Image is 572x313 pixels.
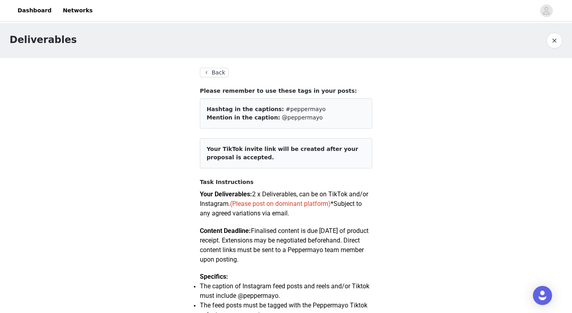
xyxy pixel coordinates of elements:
a: Networks [58,2,97,20]
span: The caption of Instagram feed posts and reels and/or Tiktok must include @peppermayo. [200,282,369,299]
span: Mention in the caption: [207,114,280,121]
span: #peppermayo [286,106,325,112]
div: avatar [542,4,550,17]
h4: Please remember to use these tags in your posts: [200,87,372,95]
div: Open Intercom Messenger [533,286,552,305]
h4: Task Instructions [200,178,372,186]
h1: Deliverables [10,33,77,47]
span: (Please post on dominant platform) [230,200,331,207]
span: 2 x Deliverables, can be on TikTok and/or Instagram. *Subject to any agreed variations via email. [200,190,368,217]
a: Dashboard [13,2,56,20]
button: Back [200,68,229,77]
span: Your TikTok invite link will be created after your proposal is accepted. [207,146,358,160]
span: @peppermayo [282,114,323,121]
strong: Content Deadline: [200,227,251,235]
span: Finalised content is due [DATE] of product receipt. Extensions may be negotiated beforehand. Dire... [200,227,369,263]
strong: Specifics: [200,273,228,280]
span: Hashtag in the captions: [207,106,284,112]
strong: Your Deliverables: [200,190,252,198]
